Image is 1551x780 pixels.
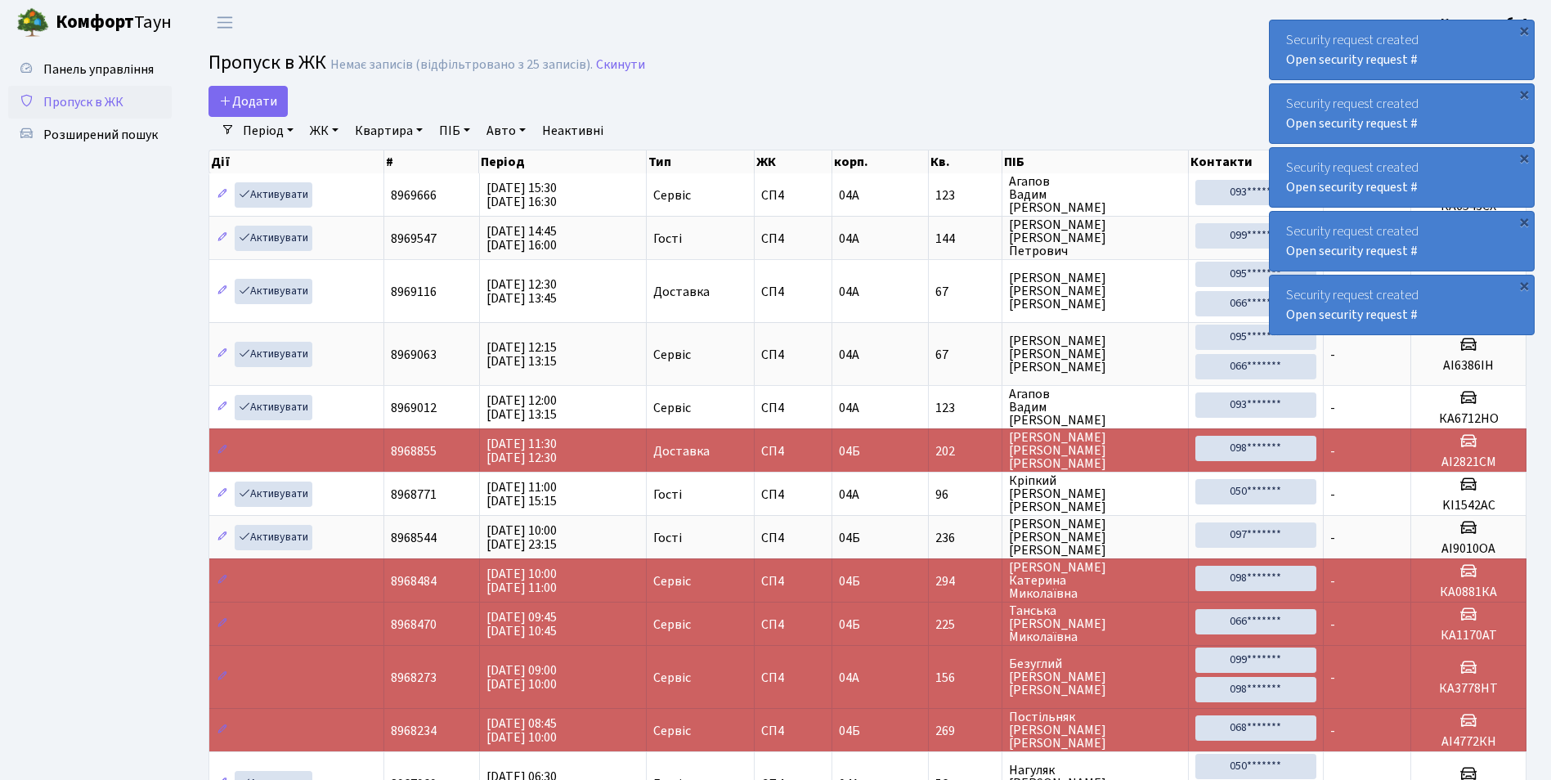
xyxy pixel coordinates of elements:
div: Security request created [1270,212,1534,271]
h5: АІ6386ІН [1418,358,1519,374]
a: Активувати [235,279,312,304]
a: Консьєрж б. 4. [1441,13,1531,33]
span: 04А [839,230,859,248]
th: ЖК [755,150,832,173]
a: Авто [480,117,532,145]
span: Гості [653,531,682,545]
b: Консьєрж б. 4. [1441,14,1531,32]
div: × [1516,277,1532,294]
span: 8969666 [391,186,437,204]
div: × [1516,213,1532,230]
span: 96 [935,488,995,501]
span: 123 [935,189,995,202]
span: Гості [653,232,682,245]
span: [PERSON_NAME] [PERSON_NAME] [PERSON_NAME] [1009,431,1181,470]
span: Сервіс [653,401,691,415]
span: СП4 [761,618,825,631]
a: Open security request # [1286,178,1418,196]
span: 04А [839,186,859,204]
span: Сервіс [653,348,691,361]
span: 8968484 [391,572,437,590]
a: Активувати [235,226,312,251]
div: × [1516,150,1532,166]
span: Таун [56,9,172,37]
span: [PERSON_NAME] Катерина Миколаївна [1009,561,1181,600]
a: Квартира [348,117,429,145]
span: [DATE] 15:30 [DATE] 16:30 [486,179,557,211]
span: Панель управління [43,61,154,78]
th: # [384,150,479,173]
span: 202 [935,445,995,458]
a: Активувати [235,525,312,550]
span: 294 [935,575,995,588]
span: - [1330,722,1335,740]
a: Open security request # [1286,51,1418,69]
span: - [1330,399,1335,417]
a: Період [236,117,300,145]
span: 8969547 [391,230,437,248]
span: [DATE] 09:00 [DATE] 10:00 [486,661,557,693]
th: Кв. [929,150,1002,173]
a: Неактивні [536,117,610,145]
span: - [1330,572,1335,590]
span: Пропуск в ЖК [208,48,326,77]
span: Сервіс [653,671,691,684]
span: СП4 [761,285,825,298]
span: - [1330,346,1335,364]
span: СП4 [761,671,825,684]
a: Активувати [235,342,312,367]
h5: КА6712НО [1418,411,1519,427]
a: ПІБ [433,117,477,145]
span: Сервіс [653,189,691,202]
a: Скинути [596,57,645,73]
span: Розширений пошук [43,126,158,144]
div: × [1516,22,1532,38]
div: Security request created [1270,276,1534,334]
span: Сервіс [653,618,691,631]
span: [DATE] 10:00 [DATE] 11:00 [486,565,557,597]
th: ПІБ [1002,150,1189,173]
span: 8968234 [391,722,437,740]
h5: АІ2821СМ [1418,455,1519,470]
div: × [1516,86,1532,102]
span: СП4 [761,348,825,361]
h5: АІ4772КН [1418,734,1519,750]
th: корп. [832,150,929,173]
span: [DATE] 11:30 [DATE] 12:30 [486,435,557,467]
span: 04А [839,486,859,504]
span: Доставка [653,285,710,298]
span: 8968855 [391,442,437,460]
a: Open security request # [1286,242,1418,260]
span: - [1330,529,1335,547]
span: СП4 [761,189,825,202]
span: Кріпкий [PERSON_NAME] [PERSON_NAME] [1009,474,1181,513]
button: Переключити навігацію [204,9,245,36]
div: Security request created [1270,20,1534,79]
b: Комфорт [56,9,134,35]
a: Додати [208,86,288,117]
a: Панель управління [8,53,172,86]
span: 144 [935,232,995,245]
span: 8969012 [391,399,437,417]
span: Агапов Вадим [PERSON_NAME] [1009,388,1181,427]
th: Період [479,150,646,173]
span: [DATE] 12:00 [DATE] 13:15 [486,392,557,424]
a: Open security request # [1286,306,1418,324]
a: Пропуск в ЖК [8,86,172,119]
span: [DATE] 10:00 [DATE] 23:15 [486,522,557,554]
div: Немає записів (відфільтровано з 25 записів). [330,57,593,73]
span: 67 [935,348,995,361]
span: СП4 [761,232,825,245]
span: Доставка [653,445,710,458]
span: Сервіс [653,575,691,588]
span: СП4 [761,488,825,501]
span: 8969063 [391,346,437,364]
span: СП4 [761,724,825,737]
span: Танська [PERSON_NAME] Миколаївна [1009,604,1181,643]
span: 8968771 [391,486,437,504]
span: 04А [839,283,859,301]
span: 04Б [839,529,860,547]
span: - [1330,616,1335,634]
h5: КА3778НТ [1418,681,1519,697]
span: 04Б [839,572,860,590]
